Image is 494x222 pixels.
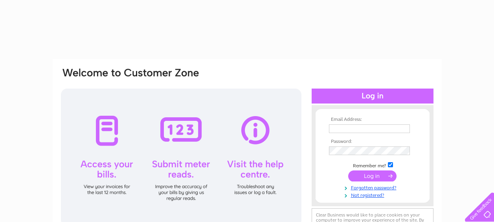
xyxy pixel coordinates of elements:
[327,161,418,169] td: Remember me?
[329,183,418,191] a: Forgotten password?
[327,139,418,144] th: Password:
[327,117,418,122] th: Email Address:
[329,191,418,198] a: Not registered?
[348,170,397,181] input: Submit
